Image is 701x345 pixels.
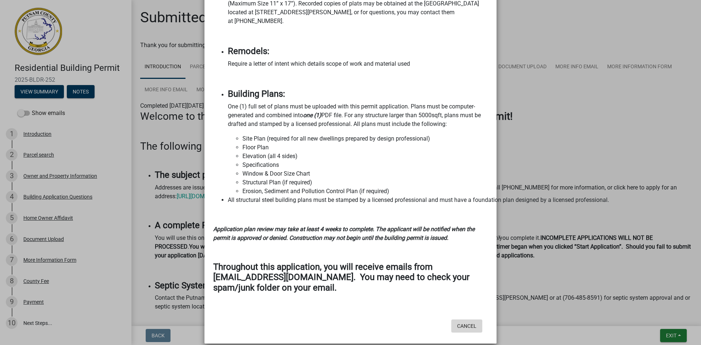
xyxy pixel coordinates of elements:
strong: one (1) [303,112,321,119]
li: Site Plan (required for all new dwellings prepared by design professional) [242,134,488,143]
li: Structural Plan (if required) [242,178,488,187]
button: Cancel [451,319,482,333]
li: Elevation (all 4 sides) [242,152,488,161]
strong: Application plan review may take at least 4 weeks to complete. The applicant will be notified whe... [213,226,475,241]
strong: Remodels: [228,46,269,56]
p: Require a letter of intent which details scope of work and material used [228,60,488,68]
p: One (1) full set of plans must be uploaded with this permit application. Plans must be computer-g... [228,102,488,129]
li: Erosion, Sediment and Pollution Control Plan (if required) [242,187,488,196]
strong: Building Plans: [228,89,285,99]
li: All structural steel building plans must be stamped by a licensed professional and must have a fo... [228,196,488,204]
li: Specifications [242,161,488,169]
li: Floor Plan [242,143,488,152]
strong: Throughout this application, you will receive emails from [EMAIL_ADDRESS][DOMAIN_NAME]. You may n... [213,262,470,293]
li: Window & Door Size Chart [242,169,488,178]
